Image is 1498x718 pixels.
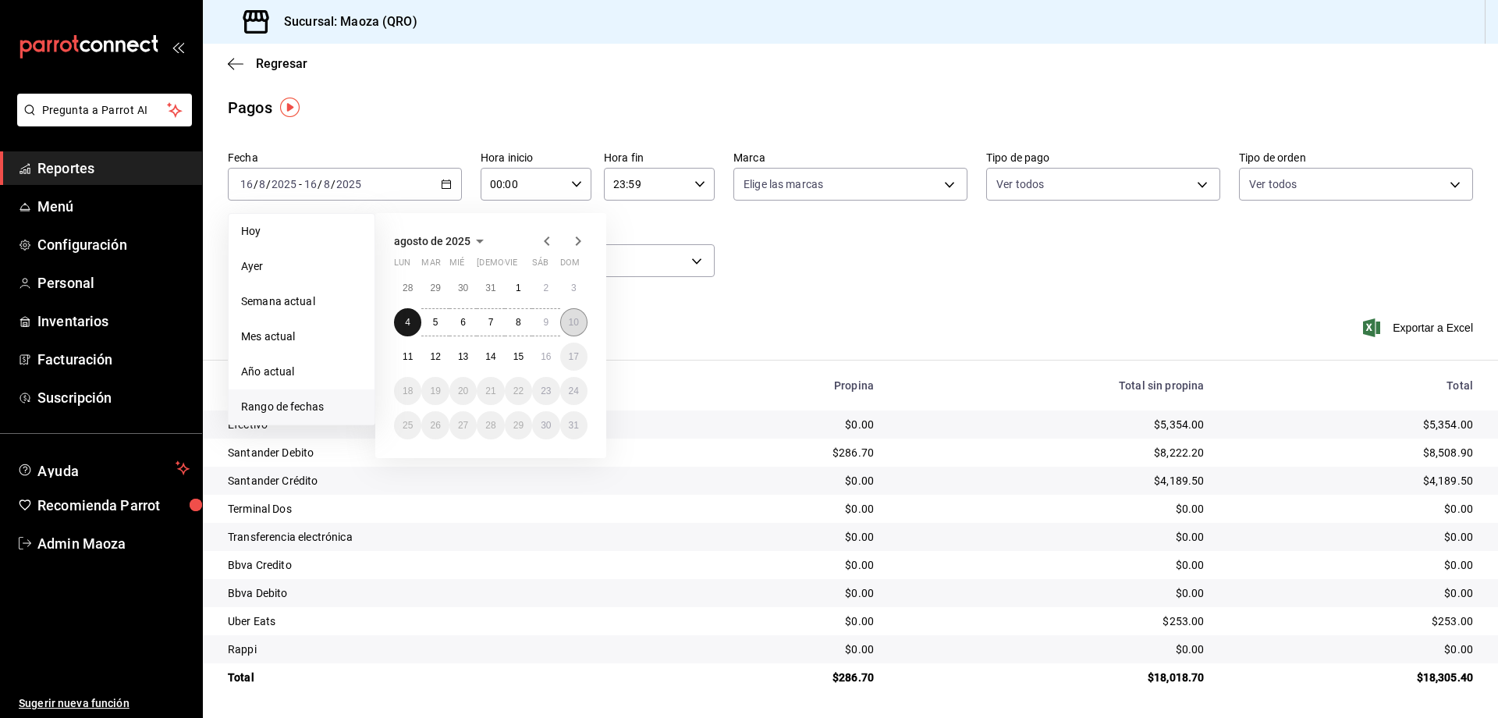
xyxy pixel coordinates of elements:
button: 21 de agosto de 2025 [477,377,504,405]
div: $0.00 [1229,529,1473,545]
label: Fecha [228,152,462,163]
button: 26 de agosto de 2025 [421,411,449,439]
div: Terminal Dos [228,501,676,517]
button: 3 de agosto de 2025 [560,274,587,302]
abbr: 28 de julio de 2025 [403,283,413,293]
div: $4,189.50 [899,473,1205,489]
button: 27 de agosto de 2025 [449,411,477,439]
abbr: 5 de agosto de 2025 [433,317,438,328]
abbr: 20 de agosto de 2025 [458,386,468,396]
div: $0.00 [701,642,874,657]
span: Hoy [241,223,362,240]
abbr: 10 de agosto de 2025 [569,317,579,328]
button: 28 de julio de 2025 [394,274,421,302]
abbr: 9 de agosto de 2025 [543,317,548,328]
div: $0.00 [701,613,874,629]
abbr: domingo [560,258,580,274]
div: $0.00 [701,529,874,545]
abbr: 18 de agosto de 2025 [403,386,413,396]
abbr: 29 de agosto de 2025 [513,420,524,431]
div: Rappi [228,642,676,657]
button: 24 de agosto de 2025 [560,377,587,405]
span: Año actual [241,364,362,380]
abbr: viernes [505,258,517,274]
span: - [299,178,302,190]
button: 12 de agosto de 2025 [421,343,449,371]
abbr: miércoles [449,258,464,274]
div: $253.00 [1229,613,1473,629]
span: Personal [37,272,190,293]
a: Pregunta a Parrot AI [11,113,192,130]
span: Recomienda Parrot [37,495,190,516]
abbr: 12 de agosto de 2025 [430,351,440,362]
button: 30 de agosto de 2025 [532,411,559,439]
div: Uber Eats [228,613,676,629]
span: agosto de 2025 [394,235,470,247]
div: $0.00 [899,529,1205,545]
div: $18,018.70 [899,670,1205,685]
abbr: 26 de agosto de 2025 [430,420,440,431]
abbr: 2 de agosto de 2025 [543,283,548,293]
span: Ayuda [37,459,169,478]
button: 17 de agosto de 2025 [560,343,587,371]
button: 6 de agosto de 2025 [449,308,477,336]
span: Exportar a Excel [1366,318,1473,337]
label: Tipo de orden [1239,152,1473,163]
div: $0.00 [899,557,1205,573]
abbr: sábado [532,258,548,274]
button: agosto de 2025 [394,232,489,251]
button: 20 de agosto de 2025 [449,377,477,405]
div: $286.70 [701,445,874,460]
div: Bbva Debito [228,585,676,601]
button: 2 de agosto de 2025 [532,274,559,302]
input: ---- [271,178,297,190]
span: Admin Maoza [37,533,190,554]
span: Semana actual [241,293,362,310]
div: $18,305.40 [1229,670,1473,685]
button: 28 de agosto de 2025 [477,411,504,439]
span: Menú [37,196,190,217]
span: / [266,178,271,190]
div: $0.00 [701,501,874,517]
h3: Sucursal: Maoza (QRO) [272,12,417,31]
button: 4 de agosto de 2025 [394,308,421,336]
label: Hora inicio [481,152,591,163]
input: -- [258,178,266,190]
div: $0.00 [1229,642,1473,657]
abbr: 31 de agosto de 2025 [569,420,579,431]
abbr: 3 de agosto de 2025 [571,283,577,293]
div: $0.00 [701,473,874,489]
abbr: lunes [394,258,410,274]
abbr: 6 de agosto de 2025 [460,317,466,328]
abbr: 25 de agosto de 2025 [403,420,413,431]
abbr: 31 de julio de 2025 [485,283,495,293]
div: Bbva Credito [228,557,676,573]
abbr: 23 de agosto de 2025 [541,386,551,396]
button: 31 de julio de 2025 [477,274,504,302]
abbr: 13 de agosto de 2025 [458,351,468,362]
span: Pregunta a Parrot AI [42,102,168,119]
button: Regresar [228,56,307,71]
button: open_drawer_menu [172,41,184,53]
div: $8,222.20 [899,445,1205,460]
input: -- [304,178,318,190]
span: / [318,178,322,190]
span: Facturación [37,349,190,370]
span: / [331,178,335,190]
input: -- [240,178,254,190]
abbr: 29 de julio de 2025 [430,283,440,293]
button: Tooltip marker [280,98,300,117]
abbr: 22 de agosto de 2025 [513,386,524,396]
abbr: 30 de agosto de 2025 [541,420,551,431]
input: -- [323,178,331,190]
label: Tipo de pago [986,152,1220,163]
div: $0.00 [1229,501,1473,517]
button: 29 de agosto de 2025 [505,411,532,439]
button: 1 de agosto de 2025 [505,274,532,302]
button: 14 de agosto de 2025 [477,343,504,371]
span: Configuración [37,234,190,255]
abbr: 1 de agosto de 2025 [516,283,521,293]
abbr: 4 de agosto de 2025 [405,317,410,328]
div: $0.00 [701,417,874,432]
button: 22 de agosto de 2025 [505,377,532,405]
